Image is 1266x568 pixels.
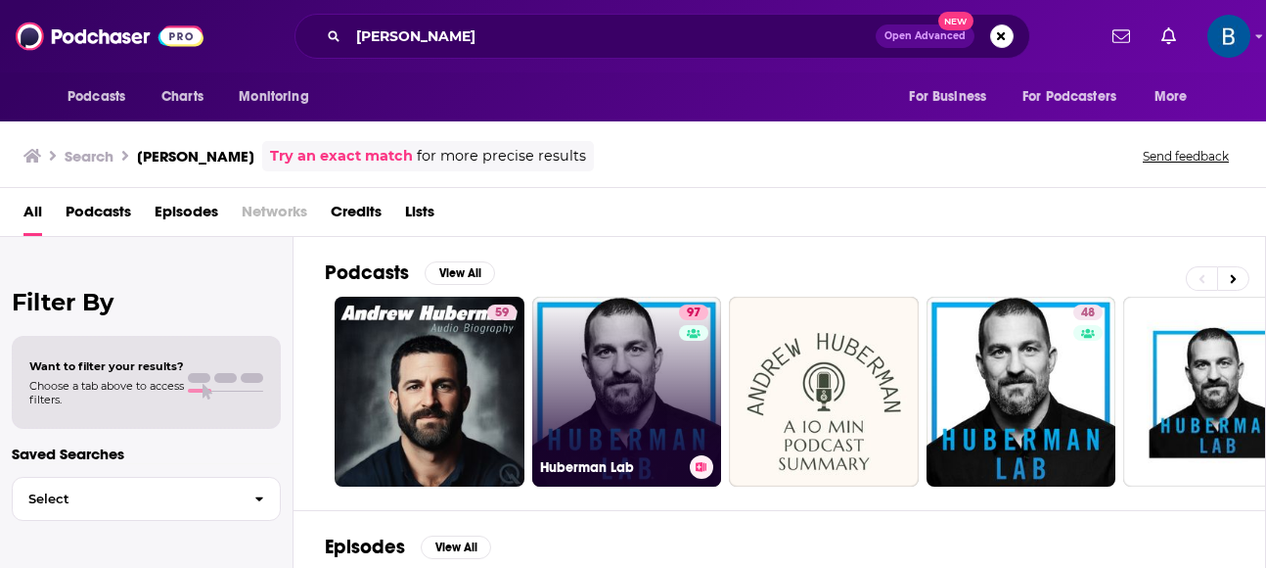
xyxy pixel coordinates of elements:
[270,145,413,167] a: Try an exact match
[417,145,586,167] span: for more precise results
[1073,305,1103,320] a: 48
[687,304,701,323] span: 97
[29,379,184,406] span: Choose a tab above to access filters.
[927,297,1116,487] a: 48
[29,359,184,373] span: Want to filter your results?
[331,196,382,236] a: Credits
[325,535,491,559] a: EpisodesView All
[532,297,722,487] a: 97Huberman Lab
[325,260,409,285] h2: Podcasts
[1022,83,1116,111] span: For Podcasters
[68,83,125,111] span: Podcasts
[294,14,1030,59] div: Search podcasts, credits, & more...
[12,288,281,316] h2: Filter By
[1105,20,1138,53] a: Show notifications dropdown
[1081,304,1095,323] span: 48
[1154,83,1188,111] span: More
[239,83,308,111] span: Monitoring
[225,78,334,116] button: open menu
[325,535,405,559] h2: Episodes
[12,445,281,463] p: Saved Searches
[335,297,524,487] a: 59
[1010,78,1145,116] button: open menu
[137,147,254,166] h3: [PERSON_NAME]
[325,260,495,285] a: PodcastsView All
[421,536,491,559] button: View All
[23,196,42,236] a: All
[1207,15,1250,58] span: Logged in as bob.wilms
[495,304,509,323] span: 59
[679,305,708,320] a: 97
[54,78,151,116] button: open menu
[909,83,986,111] span: For Business
[540,459,682,476] h3: Huberman Lab
[16,18,203,55] img: Podchaser - Follow, Share and Rate Podcasts
[884,31,966,41] span: Open Advanced
[12,477,281,521] button: Select
[425,261,495,285] button: View All
[66,196,131,236] a: Podcasts
[876,24,974,48] button: Open AdvancedNew
[1141,78,1212,116] button: open menu
[1137,148,1235,165] button: Send feedback
[13,493,239,505] span: Select
[487,305,517,320] a: 59
[405,196,434,236] a: Lists
[938,12,973,30] span: New
[1207,15,1250,58] img: User Profile
[155,196,218,236] a: Episodes
[161,83,203,111] span: Charts
[242,196,307,236] span: Networks
[1207,15,1250,58] button: Show profile menu
[348,21,876,52] input: Search podcasts, credits, & more...
[895,78,1011,116] button: open menu
[1153,20,1184,53] a: Show notifications dropdown
[65,147,113,166] h3: Search
[149,78,215,116] a: Charts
